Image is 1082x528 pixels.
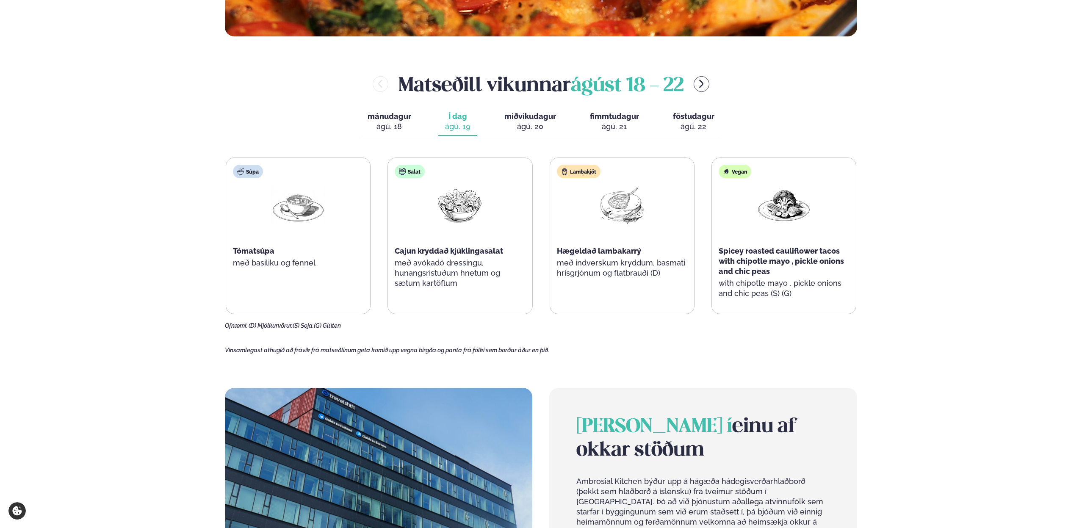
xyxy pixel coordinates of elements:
[237,168,244,175] img: soup.svg
[557,246,641,255] span: Hægeldað lambakarrý
[368,112,411,121] span: mánudagur
[557,165,600,178] div: Lambakjöt
[395,165,425,178] div: Salat
[8,502,26,520] a: Cookie settings
[361,108,418,136] button: mánudagur ágú. 18
[233,246,274,255] span: Tómatsúpa
[445,122,470,132] div: ágú. 19
[395,246,503,255] span: Cajun kryddað kjúklingasalat
[373,76,388,92] button: menu-btn-left
[395,258,525,288] p: með avókadó dressingu, hunangsristuðum hnetum og sætum kartöflum
[757,185,811,224] img: Vegan.png
[368,122,411,132] div: ágú. 18
[233,165,263,178] div: Súpa
[673,112,714,121] span: föstudagur
[438,108,477,136] button: Í dag ágú. 19
[719,246,844,276] span: Spicey roasted cauliflower tacos with chipotle mayo , pickle onions and chic peas
[583,108,646,136] button: fimmtudagur ágú. 21
[694,76,709,92] button: menu-btn-right
[666,108,721,136] button: föstudagur ágú. 22
[723,168,730,175] img: Vegan.svg
[504,122,556,132] div: ágú. 20
[399,168,406,175] img: salad.svg
[719,278,849,299] p: with chipotle mayo , pickle onions and chic peas (S) (G)
[433,185,487,224] img: Salad.png
[271,185,325,224] img: Soup.png
[445,111,470,122] span: Í dag
[225,347,549,354] span: Vinsamlegast athugið að frávik frá matseðlinum geta komið upp vegna birgða og panta frá fólki sem...
[595,185,649,224] img: Lamb-Meat.png
[590,122,639,132] div: ágú. 21
[719,165,751,178] div: Vegan
[576,417,732,436] span: [PERSON_NAME] í
[314,322,341,329] span: (G) Glúten
[233,258,363,268] p: með basiliku og fennel
[498,108,563,136] button: miðvikudagur ágú. 20
[293,322,314,329] span: (S) Soja,
[504,112,556,121] span: miðvikudagur
[571,77,684,95] span: ágúst 18 - 22
[576,415,830,462] h2: einu af okkar stöðum
[590,112,639,121] span: fimmtudagur
[557,258,687,278] p: með indverskum kryddum, basmati hrísgrjónum og flatbrauði (D)
[398,70,684,98] h2: Matseðill vikunnar
[225,322,247,329] span: Ofnæmi:
[561,168,568,175] img: Lamb.svg
[249,322,293,329] span: (D) Mjólkurvörur,
[673,122,714,132] div: ágú. 22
